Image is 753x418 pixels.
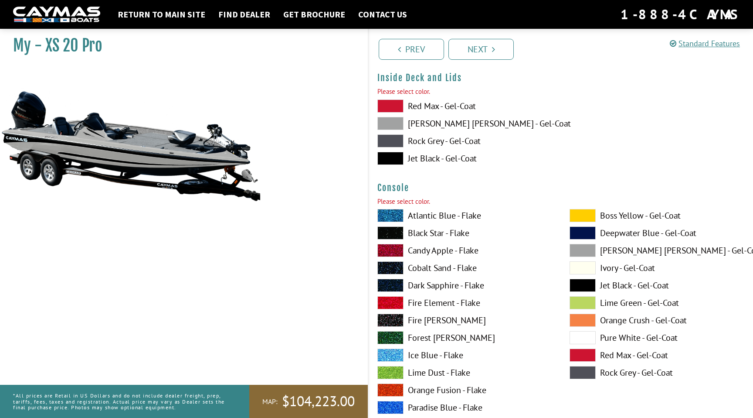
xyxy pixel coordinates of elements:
[377,117,552,130] label: [PERSON_NAME] [PERSON_NAME] - Gel-Coat
[13,388,230,415] p: *All prices are Retail in US Dollars and do not include dealer freight, prep, tariffs, fees, taxe...
[379,39,444,60] a: Prev
[570,296,744,309] label: Lime Green - Gel-Coat
[377,401,552,414] label: Paradise Blue - Flake
[377,366,552,379] label: Lime Dust - Flake
[377,244,552,257] label: Candy Apple - Flake
[570,331,744,344] label: Pure White - Gel-Coat
[377,134,552,147] label: Rock Grey - Gel-Coat
[570,349,744,362] label: Red Max - Gel-Coat
[377,182,744,193] h4: Console
[377,349,552,362] label: Ice Blue - Flake
[670,38,740,48] a: Standard Features
[13,36,346,55] h1: My - XS 20 Pro
[249,385,368,418] a: MAP:$104,223.00
[570,279,744,292] label: Jet Black - Gel-Coat
[377,87,744,97] div: Please select color.
[377,296,552,309] label: Fire Element - Flake
[621,5,740,24] div: 1-888-4CAYMAS
[13,7,100,23] img: white-logo-c9c8dbefe5ff5ceceb0f0178aa75bf4bb51f6bca0971e226c86eb53dfe498488.png
[377,72,744,83] h4: Inside Deck and Lids
[377,209,552,222] label: Atlantic Blue - Flake
[377,152,552,165] label: Jet Black - Gel-Coat
[214,9,275,20] a: Find Dealer
[570,226,744,240] label: Deepwater Blue - Gel-Coat
[262,397,278,406] span: MAP:
[376,38,753,60] ul: Pagination
[570,261,744,274] label: Ivory - Gel-Coat
[570,244,744,257] label: [PERSON_NAME] [PERSON_NAME] - Gel-Coat
[570,314,744,327] label: Orange Crush - Gel-Coat
[570,366,744,379] label: Rock Grey - Gel-Coat
[377,384,552,397] label: Orange Fusion - Flake
[377,261,552,274] label: Cobalt Sand - Flake
[354,9,411,20] a: Contact Us
[377,197,744,207] div: Please select color.
[570,209,744,222] label: Boss Yellow - Gel-Coat
[377,314,552,327] label: Fire [PERSON_NAME]
[377,99,552,113] label: Red Max - Gel-Coat
[282,392,355,411] span: $104,223.00
[448,39,514,60] a: Next
[377,226,552,240] label: Black Star - Flake
[113,9,210,20] a: Return to main site
[279,9,349,20] a: Get Brochure
[377,331,552,344] label: Forest [PERSON_NAME]
[377,279,552,292] label: Dark Sapphire - Flake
